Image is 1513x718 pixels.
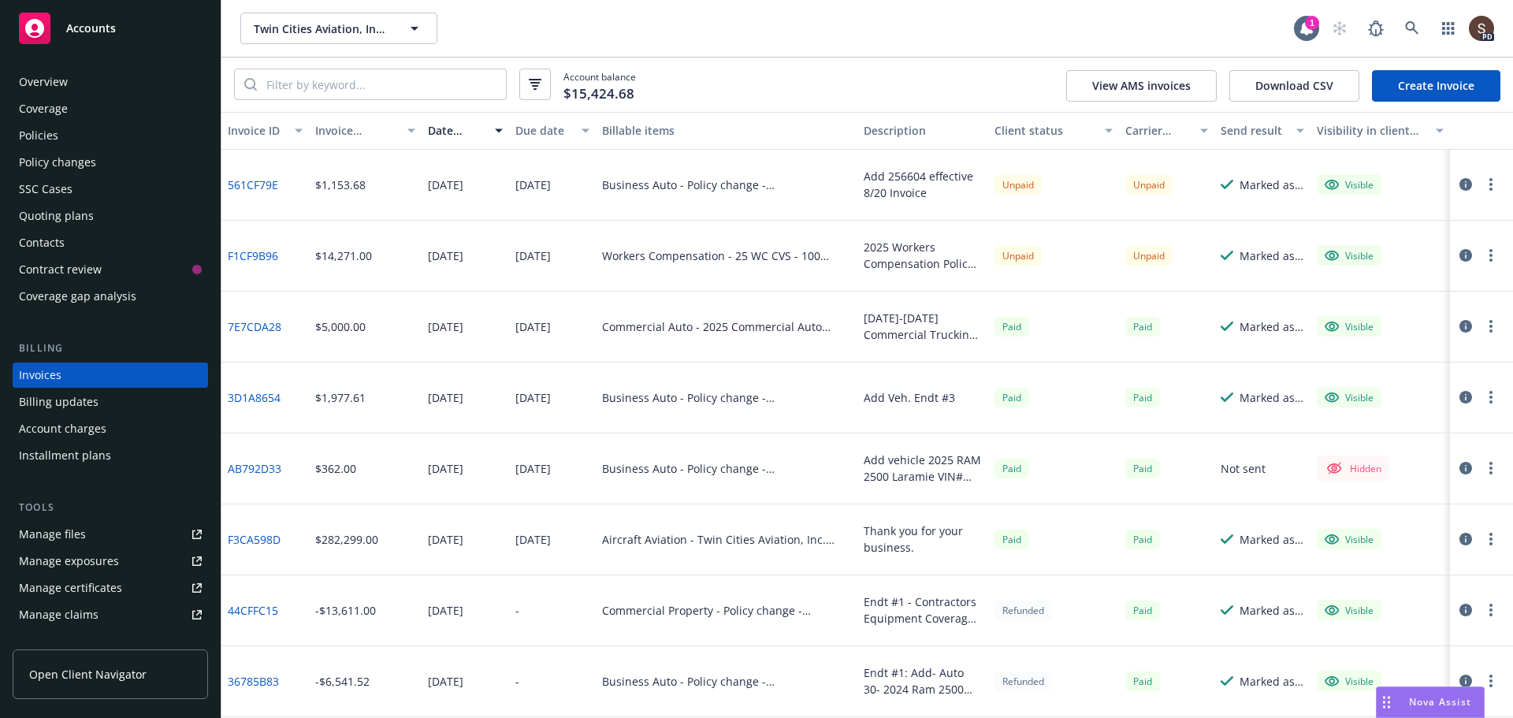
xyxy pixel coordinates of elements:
div: Send result [1221,122,1287,139]
a: Policies [13,123,208,148]
div: Due date [515,122,573,139]
div: Marked as sent [1240,389,1304,406]
div: Paid [1125,671,1160,691]
div: Unpaid [994,246,1042,266]
div: Manage files [19,522,86,547]
span: Manage exposures [13,549,208,574]
div: Add vehicle 2025 RAM 2500 Laramie VIN# [US_VEHICLE_IDENTIFICATION_NUMBER]; Delete vehicle 2023 GM... [864,452,982,485]
div: [DATE] [428,602,463,619]
div: Manage certificates [19,575,122,601]
div: Marked as sent [1240,673,1304,690]
div: Client status [994,122,1095,139]
span: Open Client Navigator [29,666,147,683]
div: Unpaid [1125,175,1173,195]
div: Add Veh. Endt #3 [864,389,955,406]
button: Visibility in client dash [1310,112,1450,150]
div: Carrier status [1125,122,1191,139]
div: [DATE] [515,389,551,406]
span: Twin Cities Aviation, Inc. (Commercial) [254,20,390,37]
button: Invoice ID [221,112,309,150]
div: Drag to move [1377,687,1396,717]
a: Overview [13,69,208,95]
div: Paid [994,530,1029,549]
a: Switch app [1433,13,1464,44]
div: Paid [1125,530,1160,549]
div: Paid [994,388,1029,407]
a: Account charges [13,416,208,441]
button: Download CSV [1229,70,1359,102]
div: Business Auto - Policy change - CALH2514384A-006 [602,389,851,406]
a: Billing updates [13,389,208,415]
div: Visible [1325,390,1374,404]
span: Paid [994,459,1029,478]
div: 1 [1305,16,1319,30]
input: Filter by keyword... [257,69,506,99]
div: Unpaid [994,175,1042,195]
a: Create Invoice [1372,70,1500,102]
div: Visible [1325,674,1374,688]
div: -$13,611.00 [315,602,376,619]
div: [DATE] [428,673,463,690]
div: Visible [1325,248,1374,262]
div: Manage exposures [19,549,119,574]
div: [DATE] [428,177,463,193]
div: Commercial Auto - 2025 Commercial Auto Trucking Policy - P01-000094121-00 [602,318,851,335]
a: F3CA598D [228,531,281,548]
div: Account charges [19,416,106,441]
div: $362.00 [315,460,356,477]
span: $15,424.68 [563,84,634,104]
a: Search [1396,13,1428,44]
a: Report a Bug [1360,13,1392,44]
a: Manage claims [13,602,208,627]
a: Contacts [13,230,208,255]
a: 3D1A8654 [228,389,281,406]
img: photo [1469,16,1494,41]
button: View AMS invoices [1066,70,1217,102]
div: $1,153.68 [315,177,366,193]
div: Visibility in client dash [1317,122,1426,139]
button: Due date [509,112,597,150]
div: Date issued [428,122,485,139]
button: Date issued [422,112,509,150]
div: $5,000.00 [315,318,366,335]
svg: Search [244,78,257,91]
div: Add 256604 effective 8/20 Invoice [864,168,982,201]
a: Start snowing [1324,13,1355,44]
div: SSC Cases [19,177,72,202]
div: [DATE] [515,318,551,335]
div: [DATE] [515,460,551,477]
div: [DATE] [428,460,463,477]
a: Manage BORs [13,629,208,654]
div: Paid [1125,601,1160,620]
div: Endt #1 - Contractors Equipment Coverage has been deleted, Loss Payable info has been amended, Re... [864,593,982,627]
div: [DATE] [428,318,463,335]
div: [DATE] [515,531,551,548]
div: Visible [1325,603,1374,617]
button: Client status [988,112,1119,150]
div: Endt #1: Add- Auto 30- 2024 Ram 2500 Laramie- Vin#: 1740; Delete Auto 15- 2023 GMC Sierra - Vin#:... [864,664,982,698]
div: Contacts [19,230,65,255]
a: SSC Cases [13,177,208,202]
a: Invoices [13,363,208,388]
div: Contract review [19,257,102,282]
a: Coverage [13,96,208,121]
a: 7E7CDA28 [228,318,281,335]
div: Commercial Property - Policy change - PRTP07026468-006 [602,602,851,619]
button: Twin Cities Aviation, Inc. (Commercial) [240,13,437,44]
div: Business Auto - Policy change - CALH2514384A-006 [602,460,851,477]
div: Description [864,122,982,139]
div: Visible [1325,177,1374,192]
div: Invoice amount [315,122,399,139]
button: Billable items [596,112,857,150]
button: Send result [1214,112,1310,150]
button: Nova Assist [1376,686,1485,718]
span: Nova Assist [1409,695,1471,709]
span: Paid [1125,317,1160,337]
div: $282,299.00 [315,531,378,548]
div: Manage BORs [19,629,93,654]
span: Paid [1125,388,1160,407]
div: Tools [13,500,208,515]
a: Manage files [13,522,208,547]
